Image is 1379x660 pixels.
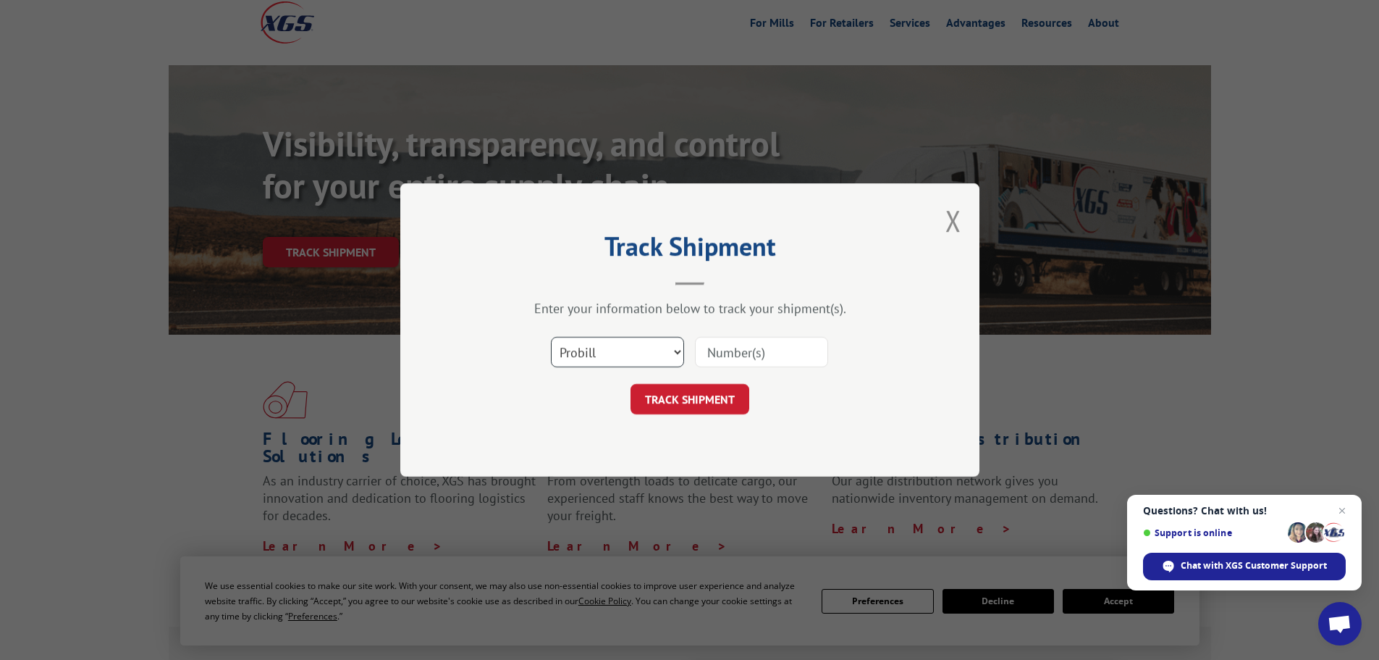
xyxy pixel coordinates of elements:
[945,201,961,240] button: Close modal
[1318,602,1362,646] div: Open chat
[1181,559,1327,572] span: Chat with XGS Customer Support
[473,300,907,317] div: Enter your information below to track your shipment(s).
[1143,505,1346,517] span: Questions? Chat with us!
[1143,553,1346,580] div: Chat with XGS Customer Support
[1143,527,1283,538] span: Support is online
[695,337,828,367] input: Number(s)
[473,236,907,264] h2: Track Shipment
[1333,502,1351,519] span: Close chat
[631,384,749,414] button: TRACK SHIPMENT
